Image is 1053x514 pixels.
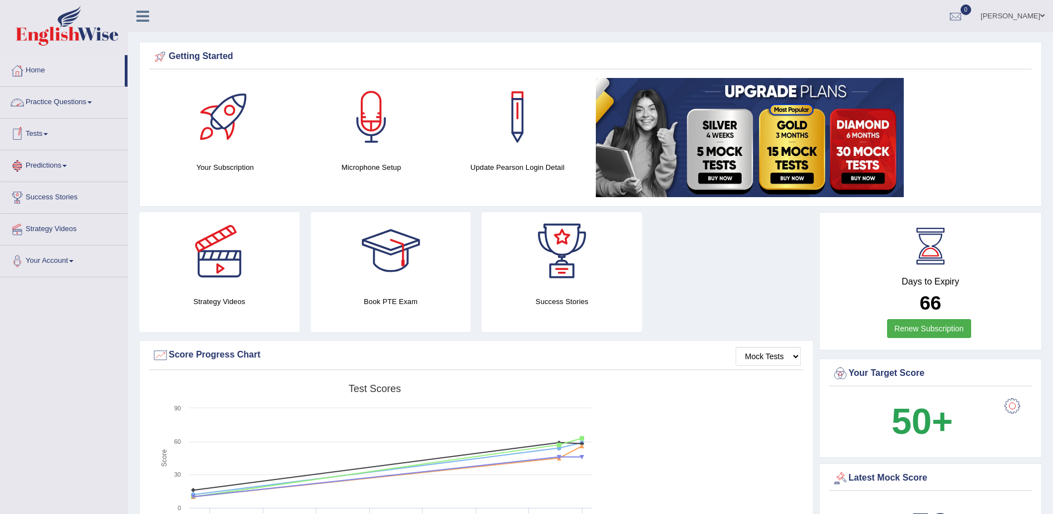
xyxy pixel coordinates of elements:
b: 66 [919,292,941,314]
h4: Microphone Setup [303,161,438,173]
h4: Your Subscription [158,161,292,173]
text: 0 [178,505,181,511]
h4: Strategy Videos [139,296,300,307]
a: Strategy Videos [1,214,128,242]
h4: Book PTE Exam [311,296,471,307]
div: Getting Started [152,48,1029,65]
text: 60 [174,438,181,445]
div: Latest Mock Score [832,470,1029,487]
img: small5.jpg [596,78,904,197]
div: Score Progress Chart [152,347,801,364]
a: Predictions [1,150,128,178]
h4: Success Stories [482,296,642,307]
b: 50+ [892,401,953,442]
text: 30 [174,471,181,478]
a: Renew Subscription [887,319,971,338]
tspan: Test scores [349,383,401,394]
text: 90 [174,405,181,412]
tspan: Score [160,449,168,467]
div: Your Target Score [832,365,1029,382]
a: Practice Questions [1,87,128,115]
a: Your Account [1,246,128,273]
a: Home [1,55,125,83]
a: Success Stories [1,182,128,210]
span: 0 [961,4,972,15]
h4: Update Pearson Login Detail [450,161,585,173]
h4: Days to Expiry [832,277,1029,287]
a: Tests [1,119,128,146]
